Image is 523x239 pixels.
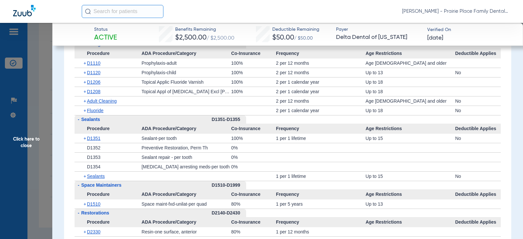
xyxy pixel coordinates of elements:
[84,199,87,209] span: +
[231,227,276,236] div: 80%
[231,199,276,209] div: 80%
[87,164,100,169] span: D1354
[427,34,443,42] span: [DATE]
[276,59,365,68] div: 2 per 12 months
[84,172,87,181] span: +
[175,34,207,41] span: $2,500.00
[276,68,365,77] div: 2 per 12 months
[294,36,313,41] span: / $50.00
[78,117,79,122] span: -
[142,77,231,87] div: Topical Applic Fluoride Varnish
[207,36,234,41] span: / $2,500.00
[231,153,276,162] div: 0%
[365,134,455,143] div: Up to 15
[276,87,365,96] div: 2 per 1 calendar year
[142,143,231,152] div: Preventive Restoration, Perm Th
[231,77,276,87] div: 100%
[231,48,276,59] span: Co-Insurance
[455,217,501,228] span: Deductible Applies
[175,26,234,33] span: Benefits Remaining
[87,136,100,141] span: D1351
[84,134,87,143] span: +
[142,199,231,209] div: Space maint-fxd-unilat-per quad
[365,217,455,228] span: Age Restrictions
[142,153,231,162] div: Sealant repair - per tooth
[13,5,36,16] img: Zuub Logo
[276,134,365,143] div: 1 per 1 lifetime
[276,172,365,181] div: 1 per 1 lifetime
[365,96,455,106] div: Age [DEMOGRAPHIC_DATA] and older
[276,124,365,134] span: Frequency
[231,68,276,77] div: 100%
[455,68,501,77] div: No
[231,143,276,152] div: 0%
[272,26,319,33] span: Deductible Remaining
[81,210,110,215] span: Restorations
[365,48,455,59] span: Age Restrictions
[231,217,276,228] span: Co-Insurance
[87,229,100,234] span: D2330
[84,106,87,115] span: +
[84,96,87,106] span: +
[231,134,276,143] div: 100%
[455,96,501,106] div: No
[75,189,142,200] span: Procedure
[272,34,294,41] span: $50.00
[455,134,501,143] div: No
[87,89,100,94] span: D1208
[455,189,501,200] span: Deductible Applies
[365,77,455,87] div: Up to 18
[212,115,246,124] div: D1351-D1355
[142,189,231,200] span: ADA Procedure/Category
[336,26,421,33] span: Payer
[455,124,501,134] span: Deductible Applies
[231,162,276,171] div: 0%
[87,174,105,179] span: Sealants
[365,124,455,134] span: Age Restrictions
[402,8,510,15] span: [PERSON_NAME] - Prairie Place Family Dental
[142,124,231,134] span: ADA Procedure/Category
[142,134,231,143] div: Sealant-per tooth
[455,48,501,59] span: Deductible Applies
[75,48,142,59] span: Procedure
[81,182,122,188] span: Space Maintainers
[82,5,163,18] input: Search for patients
[85,9,91,14] img: Search Icon
[231,189,276,200] span: Co-Insurance
[365,68,455,77] div: Up to 13
[212,181,246,189] div: D1510-D1999
[87,70,100,75] span: D1120
[78,210,79,215] span: -
[142,68,231,77] div: Prophylaxis-child
[87,108,104,113] span: Fluoride
[365,189,455,200] span: Age Restrictions
[142,162,231,171] div: [MEDICAL_DATA] arresting meds-per tooth
[94,33,117,43] span: Active
[231,87,276,96] div: 100%
[87,155,100,160] span: D1353
[276,199,365,209] div: 1 per 5 years
[276,48,365,59] span: Frequency
[142,227,231,236] div: Resin-one surface, anterior
[87,98,117,104] span: Adult Cleaning
[231,59,276,68] div: 100%
[365,87,455,96] div: Up to 18
[427,26,513,33] span: Verified On
[142,59,231,68] div: Prophylaxis-adult
[75,217,142,228] span: Procedure
[455,106,501,115] div: No
[455,172,501,181] div: No
[84,227,87,236] span: +
[84,77,87,87] span: +
[142,217,231,228] span: ADA Procedure/Category
[231,124,276,134] span: Co-Insurance
[142,48,231,59] span: ADA Procedure/Category
[365,59,455,68] div: Age [DEMOGRAPHIC_DATA] and older
[87,60,100,66] span: D1110
[276,227,365,236] div: 1 per 12 months
[84,87,87,96] span: +
[75,124,142,134] span: Procedure
[84,59,87,68] span: +
[365,199,455,209] div: Up to 13
[276,106,365,115] div: 2 per 1 calendar year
